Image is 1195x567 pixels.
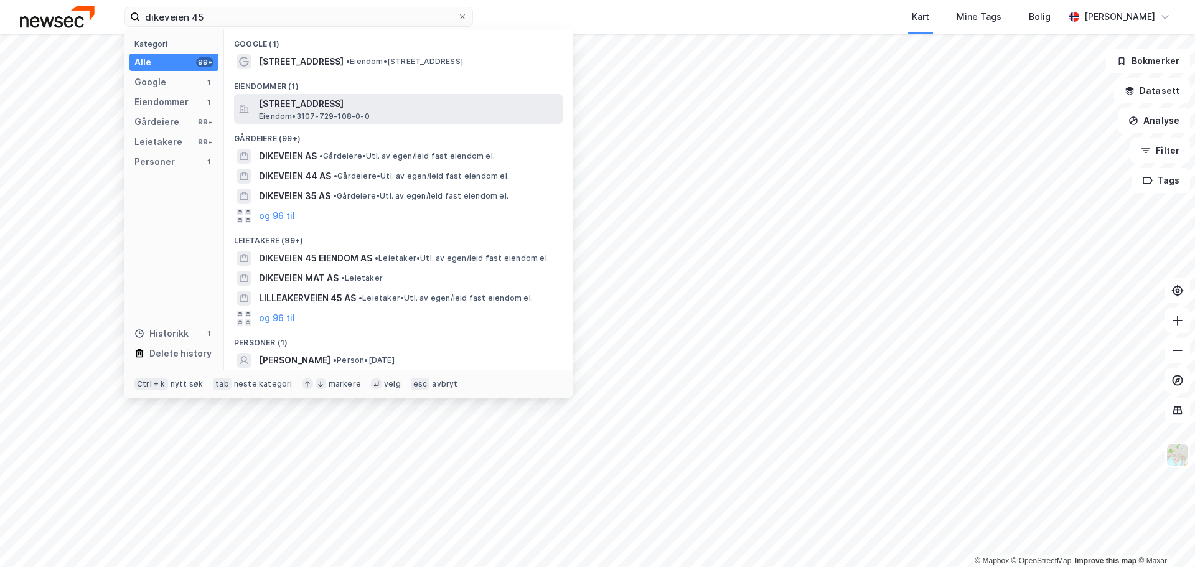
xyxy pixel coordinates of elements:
span: DIKEVEIEN 45 EIENDOM AS [259,251,372,266]
div: Google [134,75,166,90]
span: Leietaker [341,273,383,283]
span: Gårdeiere • Utl. av egen/leid fast eiendom el. [334,171,509,181]
button: Analyse [1118,108,1190,133]
div: Kart [912,9,929,24]
div: Kategori [134,39,218,49]
span: • [319,151,323,161]
span: DIKEVEIEN 35 AS [259,189,330,204]
div: tab [213,378,232,390]
div: avbryt [432,379,457,389]
div: Personer (1) [224,328,573,350]
div: Gårdeiere [134,115,179,129]
button: Datasett [1114,78,1190,103]
div: Historikk [134,326,189,341]
div: Eiendommer [134,95,189,110]
a: Mapbox [975,556,1009,565]
div: Ctrl + k [134,378,168,390]
span: Leietaker • Utl. av egen/leid fast eiendom el. [375,253,549,263]
span: DIKEVEIEN MAT AS [259,271,339,286]
div: esc [411,378,430,390]
div: Eiendommer (1) [224,72,573,94]
div: Gårdeiere (99+) [224,124,573,146]
div: [PERSON_NAME] [1084,9,1155,24]
span: Eiendom • [STREET_ADDRESS] [346,57,463,67]
div: 99+ [196,137,213,147]
div: Google (1) [224,29,573,52]
div: 99+ [196,117,213,127]
button: og 96 til [259,209,295,223]
div: 99+ [196,57,213,67]
div: 1 [204,329,213,339]
div: 1 [204,97,213,107]
div: Leietakere (99+) [224,226,573,248]
span: [PERSON_NAME] [259,353,330,368]
div: Leietakere [134,134,182,149]
input: Søk på adresse, matrikkel, gårdeiere, leietakere eller personer [140,7,457,26]
div: markere [329,379,361,389]
button: Tags [1132,168,1190,193]
span: • [346,57,350,66]
button: og 96 til [259,311,295,326]
span: • [358,293,362,302]
span: [STREET_ADDRESS] [259,96,558,111]
a: Improve this map [1075,556,1136,565]
iframe: Chat Widget [1133,507,1195,567]
button: Bokmerker [1106,49,1190,73]
div: Bolig [1029,9,1051,24]
button: Filter [1130,138,1190,163]
a: OpenStreetMap [1011,556,1072,565]
span: Gårdeiere • Utl. av egen/leid fast eiendom el. [319,151,495,161]
span: DIKEVEIEN AS [259,149,317,164]
span: Gårdeiere • Utl. av egen/leid fast eiendom el. [333,191,508,201]
span: • [333,355,337,365]
div: Mine Tags [957,9,1001,24]
div: Delete history [149,346,212,361]
div: 1 [204,77,213,87]
div: 1 [204,157,213,167]
div: Alle [134,55,151,70]
span: DIKEVEIEN 44 AS [259,169,331,184]
span: • [334,171,337,180]
span: Eiendom • 3107-729-108-0-0 [259,111,370,121]
div: velg [384,379,401,389]
span: • [341,273,345,283]
div: Personer [134,154,175,169]
span: Leietaker • Utl. av egen/leid fast eiendom el. [358,293,533,303]
span: [STREET_ADDRESS] [259,54,344,69]
img: Z [1166,443,1189,467]
div: neste kategori [234,379,293,389]
span: • [333,191,337,200]
span: LILLEAKERVEIEN 45 AS [259,291,356,306]
span: • [375,253,378,263]
img: newsec-logo.f6e21ccffca1b3a03d2d.png [20,6,95,27]
div: nytt søk [171,379,204,389]
span: Person • [DATE] [333,355,395,365]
